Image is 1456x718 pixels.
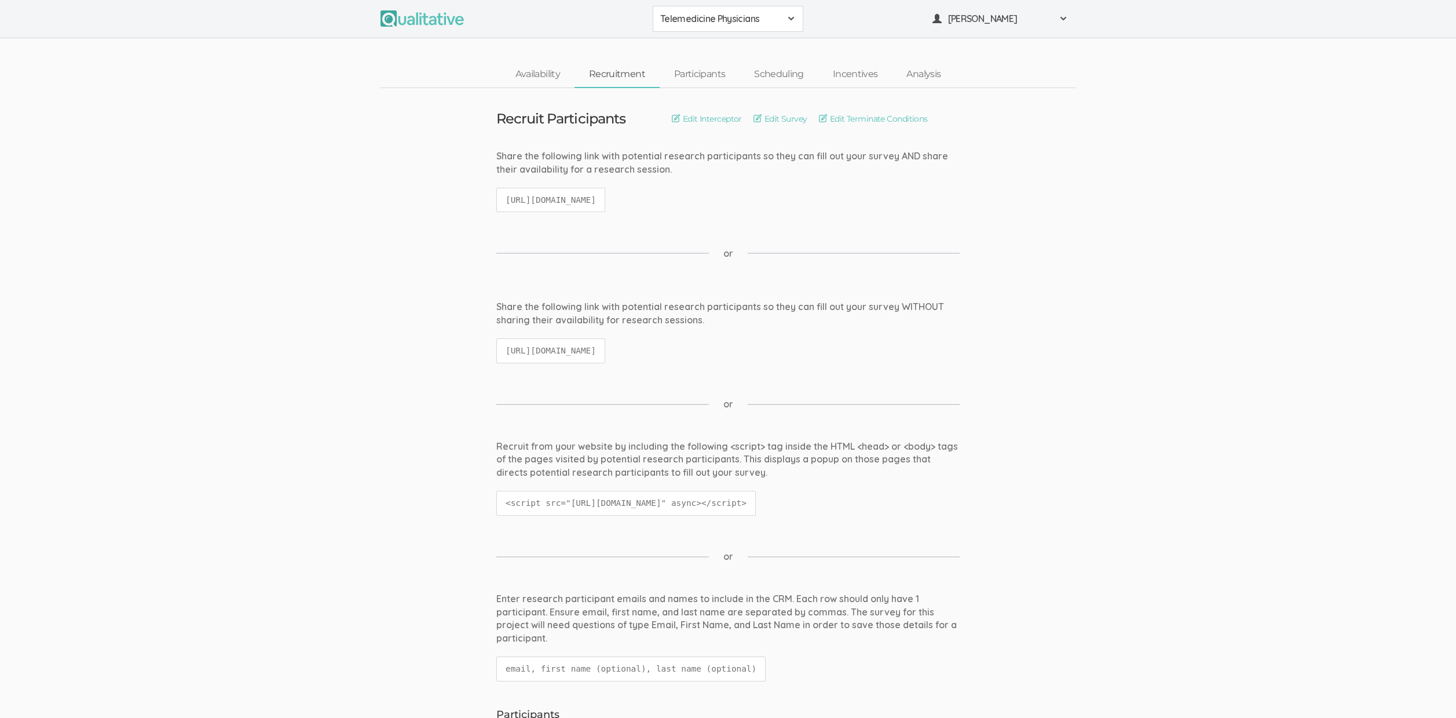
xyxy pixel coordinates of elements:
[496,440,960,480] div: Recruit from your website by including the following <script> tag inside the HTML <head> or <body...
[753,112,807,125] a: Edit Survey
[830,113,928,125] span: Edit Terminate Conditions
[496,657,766,681] code: email, first name (optional), last name (optional)
[496,150,960,176] div: Share the following link with potential research participants so they can fill out your survey AN...
[496,338,605,363] code: [URL][DOMAIN_NAME]
[660,12,781,25] span: Telemedicine Physicians
[925,6,1075,32] button: [PERSON_NAME]
[819,112,928,125] a: Edit Terminate Conditions
[575,62,660,87] a: Recruitment
[496,592,960,645] div: Enter research participant emails and names to include in the CRM. Each row should only have 1 pa...
[672,112,742,125] a: Edit Interceptor
[948,12,1052,25] span: [PERSON_NAME]
[496,300,960,327] div: Share the following link with potential research participants so they can fill out your survey WI...
[381,10,464,27] img: Qualitative
[660,62,740,87] a: Participants
[496,188,605,213] code: [URL][DOMAIN_NAME]
[496,491,756,516] code: <script src="[URL][DOMAIN_NAME]" async></script>
[501,62,575,87] a: Availability
[892,62,955,87] a: Analysis
[496,111,625,126] h3: Recruit Participants
[740,62,818,87] a: Scheduling
[723,247,733,260] span: or
[723,550,733,563] span: or
[653,6,803,32] button: Telemedicine Physicians
[1398,662,1456,718] iframe: Chat Widget
[818,62,892,87] a: Incentives
[723,398,733,411] span: or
